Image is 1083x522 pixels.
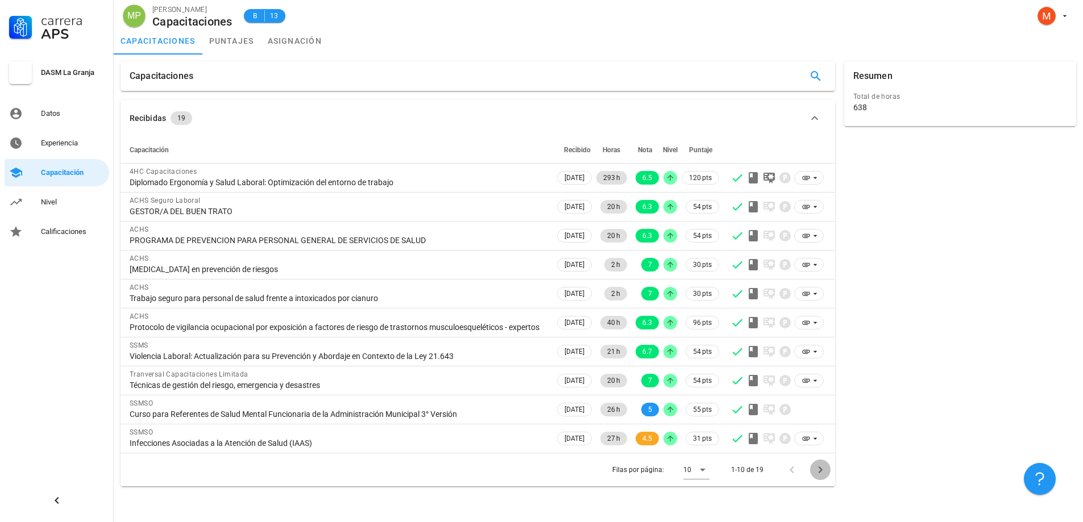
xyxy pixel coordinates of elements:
span: 2 h [611,287,620,300]
div: avatar [123,5,146,27]
span: Puntaje [689,146,712,154]
div: Experiencia [41,139,105,148]
div: Recibidas [130,112,166,124]
span: 7 [648,374,652,387]
a: capacitaciones [114,27,202,55]
div: PROGRAMA DE PREVENCION PARA PERSONAL GENERAL DE SERVICIOS DE SALUD [130,235,546,245]
span: SSMSO [130,428,153,436]
a: puntajes [202,27,261,55]
span: [DATE] [565,229,584,242]
span: 7 [648,258,652,272]
span: 54 pts [693,201,712,212]
th: Nivel [661,136,679,164]
div: Capacitaciones [152,15,233,28]
div: avatar [1038,7,1056,25]
span: Horas [603,146,620,154]
span: Recibido [564,146,591,154]
div: Curso para Referentes de Salud Mental Funcionaria de la Administración Municipal 3° Versión [130,409,546,419]
th: Recibido [555,136,594,164]
span: 54 pts [693,375,712,386]
span: 13 [269,10,279,22]
span: ACHS [130,312,149,320]
span: 20 h [607,200,620,214]
span: 6.5 [642,171,652,185]
span: 6.7 [642,345,652,358]
a: Capacitación [5,159,109,186]
span: 30 pts [693,259,712,270]
span: Nota [638,146,652,154]
div: 638 [853,102,867,112]
div: Datos [41,109,105,118]
button: Recibidas 19 [121,100,835,136]
span: [DATE] [565,403,584,416]
div: 10Filas por página: [683,461,709,479]
th: Nota [629,136,661,164]
span: 55 pts [693,404,712,415]
div: Resumen [853,61,893,91]
div: Diplomado Ergonomía y Salud Laboral: Optimización del entorno de trabajo [130,177,546,187]
span: [DATE] [565,374,584,387]
span: 120 pts [689,172,712,183]
span: [DATE] [565,345,584,358]
a: Calificaciones [5,218,109,245]
span: 27 h [607,432,620,445]
span: 6.3 [642,316,652,329]
span: Nivel [663,146,678,154]
span: MP [127,5,141,27]
span: [DATE] [565,316,584,329]
span: 54 pts [693,346,712,357]
span: 54 pts [693,230,712,241]
span: ACHS [130,283,149,291]
div: Técnicas de gestión del riesgo, emergencia y desastres [130,380,546,390]
span: 26 h [607,403,620,416]
div: 1-10 de 19 [731,465,764,475]
span: [DATE] [565,201,584,213]
a: Datos [5,100,109,127]
div: Trabajo seguro para personal de salud frente a intoxicados por cianuro [130,293,546,303]
div: 10 [683,465,691,475]
span: B [251,10,260,22]
th: Puntaje [679,136,721,164]
span: 20 h [607,229,620,243]
div: Infecciones Asociadas a la Atención de Salud (IAAS) [130,438,546,448]
span: 20 h [607,374,620,387]
span: ACHS [130,254,149,262]
span: Capacitación [130,146,169,154]
span: [DATE] [565,258,584,271]
span: [DATE] [565,287,584,300]
div: Nivel [41,198,105,207]
span: 19 [177,111,185,125]
th: Horas [594,136,629,164]
div: Carrera [41,14,105,27]
span: 6.3 [642,229,652,243]
span: 6.3 [642,200,652,214]
a: asignación [261,27,329,55]
span: 4.5 [642,432,652,445]
div: Total de horas [853,91,1067,102]
span: 2 h [611,258,620,272]
span: [DATE] [565,172,584,184]
a: Nivel [5,189,109,216]
span: 31 pts [693,433,712,444]
span: 30 pts [693,288,712,299]
div: APS [41,27,105,41]
button: Página siguiente [810,460,831,480]
span: 96 pts [693,317,712,328]
div: Filas por página: [612,453,709,486]
div: Capacitación [41,168,105,177]
span: 40 h [607,316,620,329]
div: [MEDICAL_DATA] en prevención de riesgos [130,264,546,274]
div: Violencia Laboral: Actualización para su Prevención y Abordaje en Contexto de la Ley 21.643 [130,351,546,361]
div: Protocolo de vigilancia ocupacional por exposición a factores de riesgo de trastornos musculoesqu... [130,322,546,332]
div: DASM La Granja [41,68,105,77]
span: ACHS Seguro Laboral [130,197,201,204]
span: 7 [648,287,652,300]
div: Calificaciones [41,227,105,236]
span: ACHS [130,225,149,233]
span: SSMSO [130,399,153,407]
div: Capacitaciones [130,61,193,91]
span: 21 h [607,345,620,358]
span: [DATE] [565,432,584,445]
span: 4HC Capacitaciones [130,168,197,176]
span: SSMS [130,341,148,349]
